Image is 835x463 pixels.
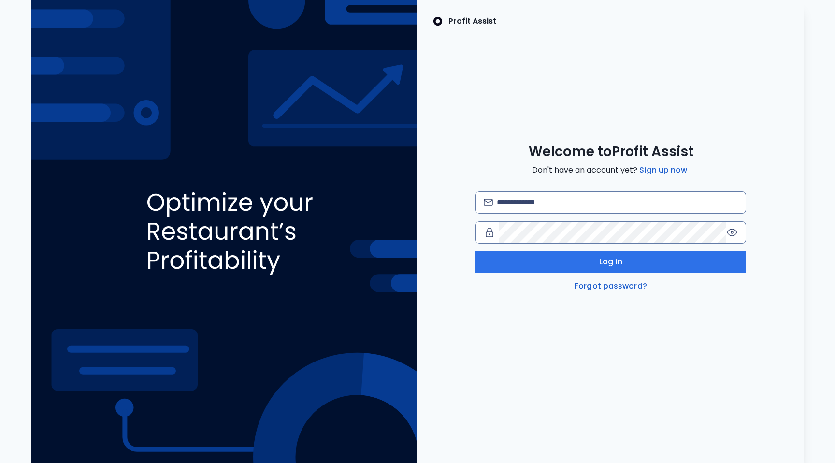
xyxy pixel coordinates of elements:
[573,280,649,292] a: Forgot password?
[529,143,693,160] span: Welcome to Profit Assist
[475,251,746,273] button: Log in
[484,199,493,206] img: email
[532,164,689,176] span: Don't have an account yet?
[637,164,689,176] a: Sign up now
[433,15,443,27] img: SpotOn Logo
[448,15,496,27] p: Profit Assist
[599,256,622,268] span: Log in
